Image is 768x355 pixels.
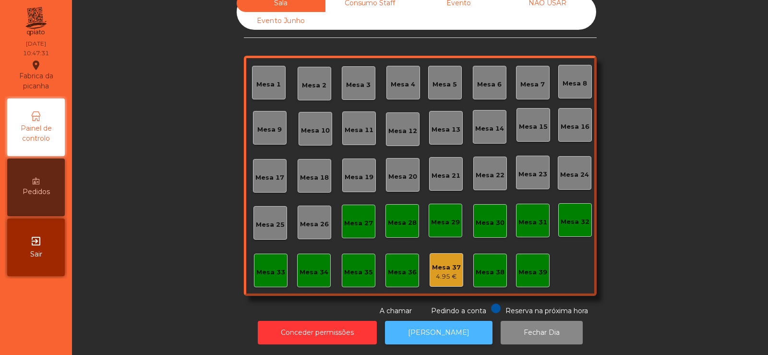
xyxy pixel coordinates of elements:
[563,79,587,88] div: Mesa 8
[344,219,373,228] div: Mesa 27
[475,124,504,134] div: Mesa 14
[10,123,62,144] span: Painel de controlo
[431,306,486,315] span: Pedindo a conta
[300,268,328,277] div: Mesa 34
[432,125,460,135] div: Mesa 13
[237,12,325,30] div: Evento Junho
[391,80,415,89] div: Mesa 4
[560,170,589,180] div: Mesa 24
[256,268,285,277] div: Mesa 33
[561,217,589,227] div: Mesa 32
[432,80,457,89] div: Mesa 5
[344,268,373,277] div: Mesa 35
[518,218,547,227] div: Mesa 31
[520,80,545,89] div: Mesa 7
[476,218,504,228] div: Mesa 30
[432,171,460,181] div: Mesa 21
[431,218,460,227] div: Mesa 29
[519,122,548,132] div: Mesa 15
[476,268,504,277] div: Mesa 38
[345,125,373,135] div: Mesa 11
[432,263,461,272] div: Mesa 37
[432,272,461,282] div: 4.95 €
[300,173,329,183] div: Mesa 18
[388,268,417,277] div: Mesa 36
[518,170,547,179] div: Mesa 23
[346,80,371,90] div: Mesa 3
[518,268,547,277] div: Mesa 39
[302,81,326,90] div: Mesa 2
[385,321,492,344] button: [PERSON_NAME]
[30,235,42,247] i: exit_to_app
[23,49,49,58] div: 10:47:31
[388,172,417,182] div: Mesa 20
[388,218,417,228] div: Mesa 28
[345,172,373,182] div: Mesa 19
[30,60,42,71] i: location_on
[300,220,329,229] div: Mesa 26
[301,126,330,135] div: Mesa 10
[501,321,583,344] button: Fechar Dia
[477,80,502,89] div: Mesa 6
[257,125,282,135] div: Mesa 9
[30,249,42,259] span: Sair
[476,171,504,180] div: Mesa 22
[26,39,46,48] div: [DATE]
[256,220,285,230] div: Mesa 25
[258,321,377,344] button: Conceder permissões
[23,187,50,197] span: Pedidos
[380,306,412,315] span: A chamar
[8,60,64,91] div: Fabrica da picanha
[24,5,48,38] img: qpiato
[388,126,417,136] div: Mesa 12
[505,306,588,315] span: Reserva na próxima hora
[561,122,589,132] div: Mesa 16
[256,80,281,89] div: Mesa 1
[255,173,284,183] div: Mesa 17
